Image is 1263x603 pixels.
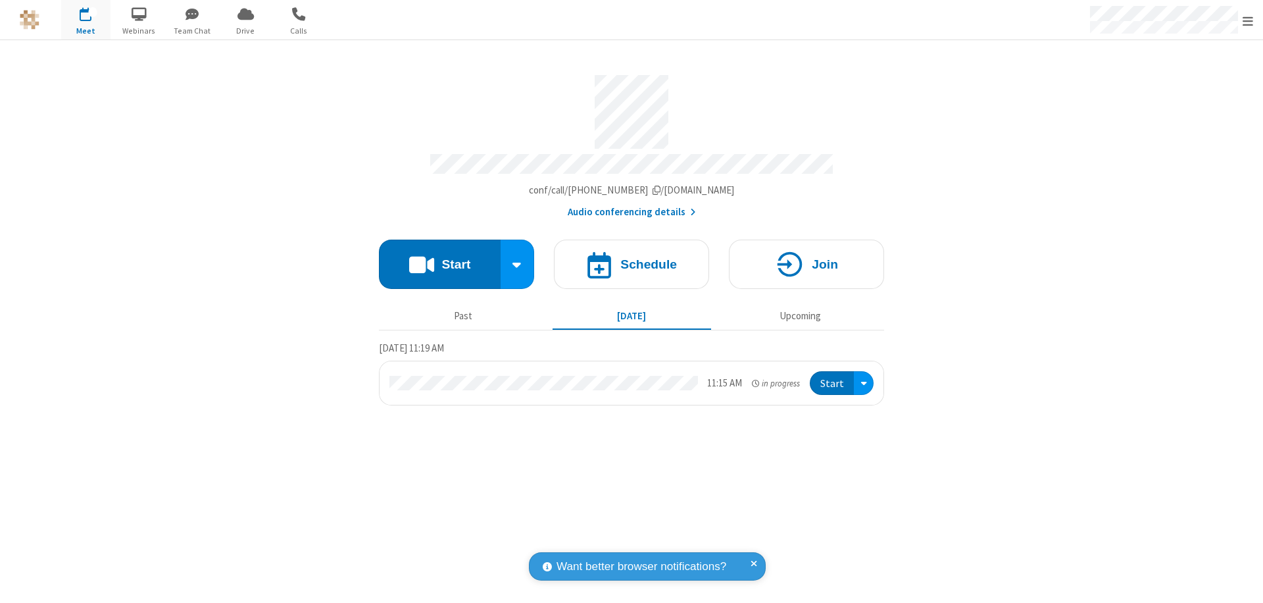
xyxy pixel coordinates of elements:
[707,376,742,391] div: 11:15 AM
[812,258,838,271] h4: Join
[529,183,735,198] button: Copy my meeting room linkCopy my meeting room link
[114,25,164,37] span: Webinars
[620,258,677,271] h4: Schedule
[379,65,884,220] section: Account details
[20,10,39,30] img: QA Selenium DO NOT DELETE OR CHANGE
[379,342,444,354] span: [DATE] 11:19 AM
[553,303,711,328] button: [DATE]
[168,25,217,37] span: Team Chat
[729,240,884,289] button: Join
[568,205,696,220] button: Audio conferencing details
[721,303,879,328] button: Upcoming
[441,258,470,271] h4: Start
[854,371,874,396] div: Open menu
[810,371,854,396] button: Start
[384,303,543,328] button: Past
[89,7,97,17] div: 1
[752,377,800,390] em: in progress
[379,340,884,406] section: Today's Meetings
[221,25,270,37] span: Drive
[529,184,735,196] span: Copy my meeting room link
[501,240,535,289] div: Start conference options
[379,240,501,289] button: Start
[274,25,324,37] span: Calls
[554,240,709,289] button: Schedule
[61,25,111,37] span: Meet
[557,558,726,575] span: Want better browser notifications?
